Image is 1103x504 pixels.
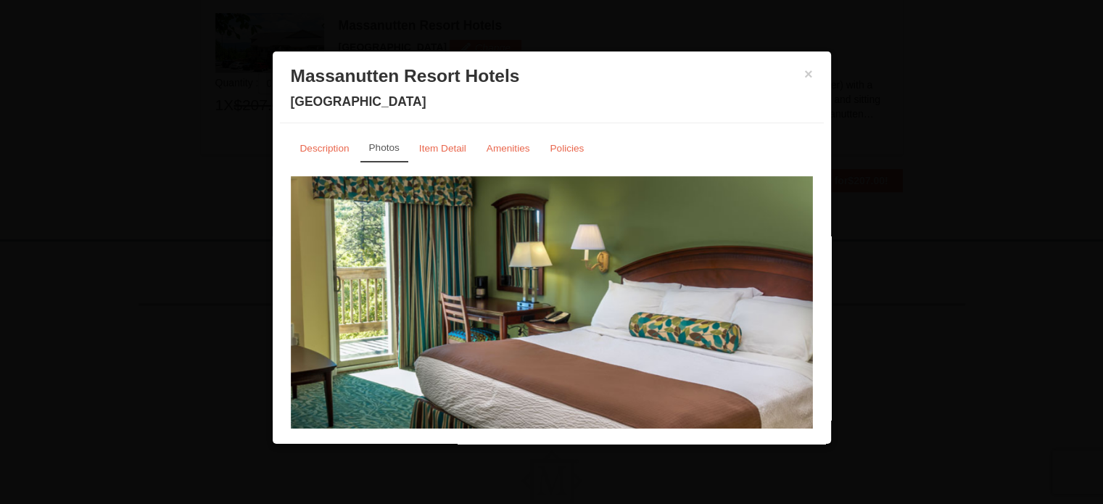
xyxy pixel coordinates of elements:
a: Item Detail [410,134,476,162]
h3: Massanutten Resort Hotels [291,65,813,87]
a: Amenities [477,134,540,162]
small: Photos [369,142,400,153]
a: Policies [540,134,593,162]
small: Description [300,143,350,154]
small: Policies [550,143,584,154]
a: Description [291,134,359,162]
a: Photos [360,134,408,162]
button: × [804,67,813,81]
small: Amenities [487,143,530,154]
h4: [GEOGRAPHIC_DATA] [291,94,813,109]
small: Item Detail [419,143,466,154]
img: 18876286-36-6bbdb14b.jpg [291,176,813,462]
